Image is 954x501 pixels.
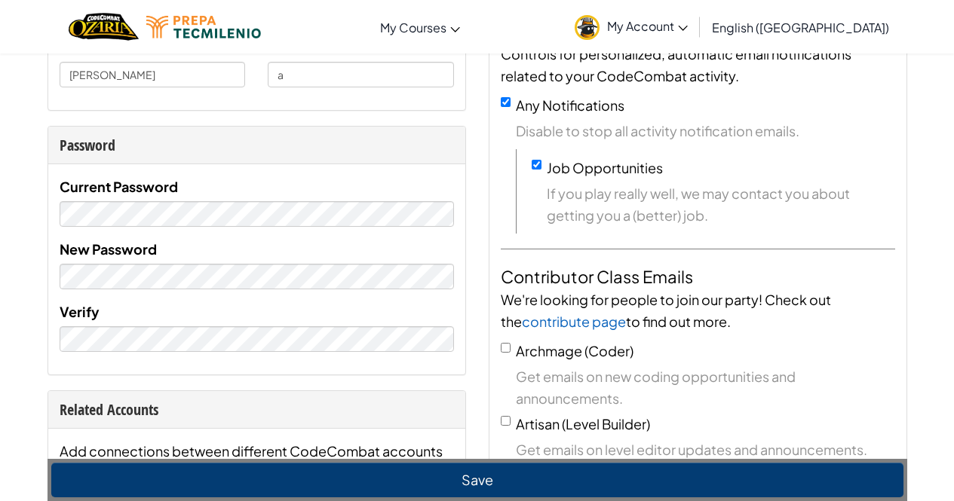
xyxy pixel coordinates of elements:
div: Password [60,134,454,156]
span: (Coder) [584,342,633,359]
button: Save [51,463,903,497]
span: My Account [607,18,688,34]
img: Tecmilenio logo [146,16,261,38]
span: English ([GEOGRAPHIC_DATA]) [712,20,889,35]
label: Any Notifications [516,96,624,114]
div: Related Accounts [60,399,454,420]
img: avatar [575,15,600,40]
label: Current Password [60,176,178,197]
a: My Account [567,3,695,50]
label: Job Opportunities [547,159,663,176]
span: If you play really well, we may contact you about getting you a (better) job. [547,182,895,226]
span: Get emails on level editor updates and announcements. [516,438,895,460]
a: English ([GEOGRAPHIC_DATA]) [704,7,897,47]
span: My Courses [380,20,446,35]
span: Get emails on new coding opportunities and announcements. [516,365,895,409]
a: contribute page [522,313,626,330]
label: New Password [60,238,157,260]
span: (Level Builder) [562,415,650,432]
span: We're looking for people to join our party! Check out the [501,291,831,330]
h4: Contributor Class Emails [501,264,895,289]
span: Artisan [516,415,560,432]
a: Ozaria by CodeCombat logo [69,11,139,42]
span: to find out more. [626,313,731,330]
img: Home [69,11,139,42]
span: Disable to stop all activity notification emails. [516,120,895,142]
span: Archmage [516,342,582,359]
a: My Courses [373,7,468,47]
label: Verify [60,301,100,322]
